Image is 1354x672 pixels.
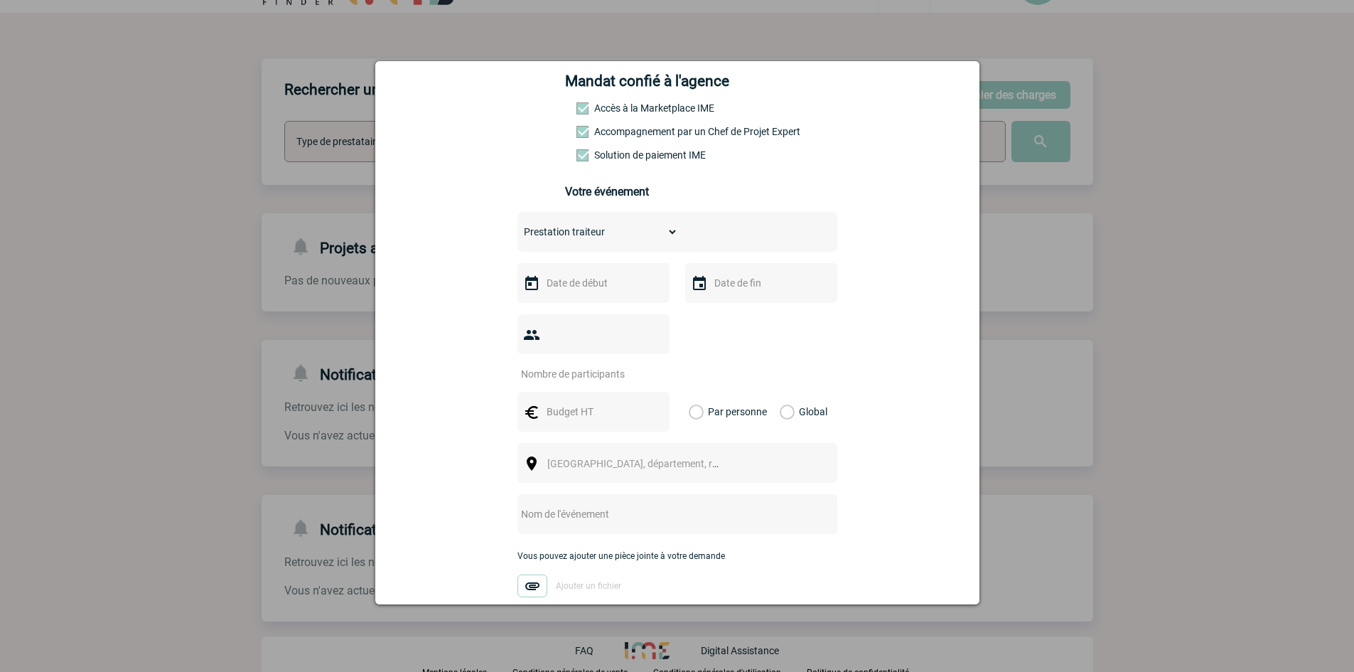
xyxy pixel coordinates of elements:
[711,274,809,292] input: Date de fin
[517,551,837,561] p: Vous pouvez ajouter une pièce jointe à votre demande
[576,149,639,161] label: Conformité aux process achat client, Prise en charge de la facturation, Mutualisation de plusieur...
[780,392,789,432] label: Global
[576,102,639,114] label: Accès à la Marketplace IME
[517,505,800,523] input: Nom de l'événement
[543,402,641,421] input: Budget HT
[517,365,651,383] input: Nombre de participants
[547,458,745,469] span: [GEOGRAPHIC_DATA], département, région...
[576,126,639,137] label: Prestation payante
[543,274,641,292] input: Date de début
[556,582,621,592] span: Ajouter un fichier
[565,185,789,198] h3: Votre événement
[689,392,704,432] label: Par personne
[565,73,729,90] h4: Mandat confié à l'agence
